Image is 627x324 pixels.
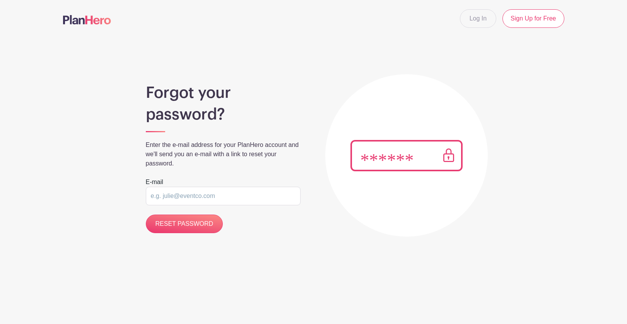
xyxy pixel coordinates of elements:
[502,9,564,28] a: Sign Up for Free
[146,187,301,205] input: e.g. julie@eventco.com
[350,140,463,171] img: Pass
[146,84,301,102] h1: Forgot your
[146,215,223,233] input: RESET PASSWORD
[63,15,111,24] img: logo-507f7623f17ff9eddc593b1ce0a138ce2505c220e1c5a4e2b4648c50719b7d32.svg
[146,177,163,187] label: E-mail
[146,140,301,168] p: Enter the e-mail address for your PlanHero account and we'll send you an e-mail with a link to re...
[146,105,301,124] h1: password?
[460,9,496,28] a: Log In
